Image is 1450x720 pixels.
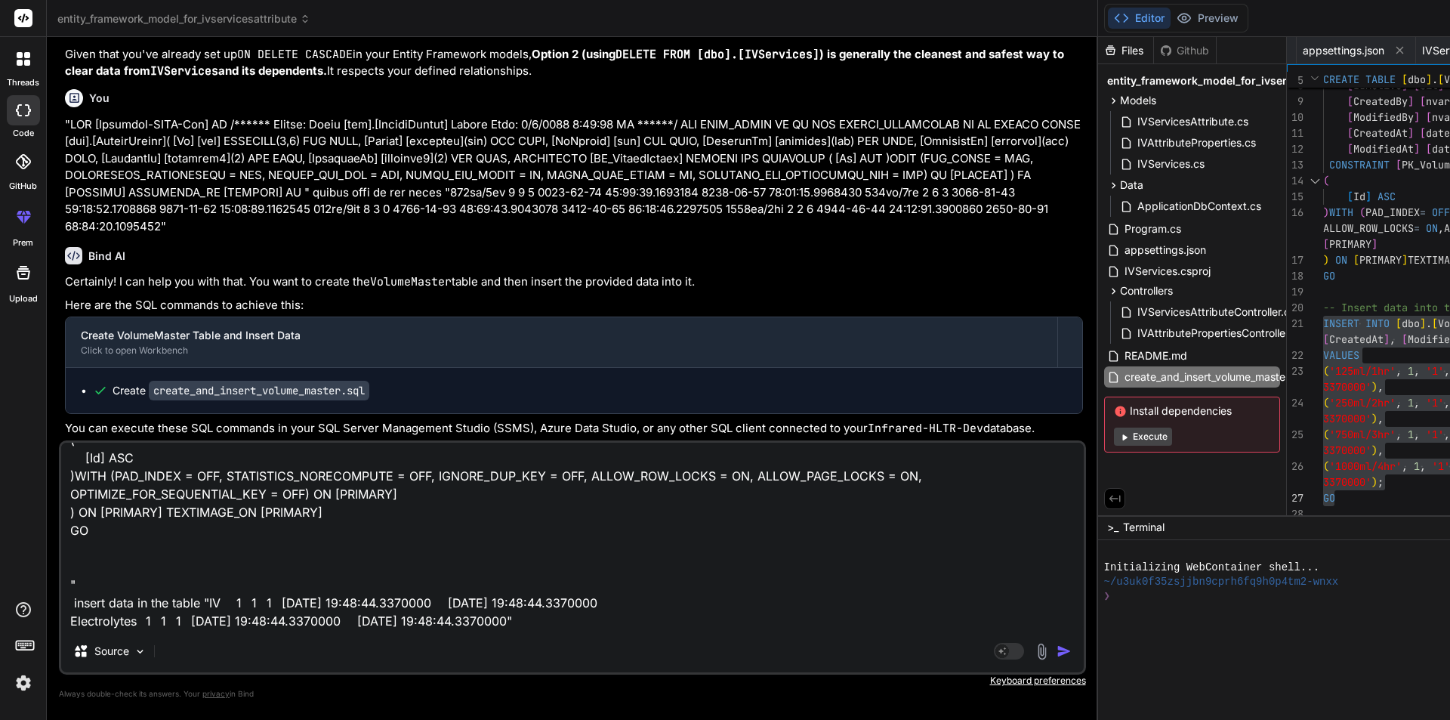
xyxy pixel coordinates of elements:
[1359,205,1365,219] span: (
[1384,332,1390,346] span: ]
[1287,300,1303,316] div: 20
[868,421,983,436] code: Infrared-HLTR-Dev
[1323,221,1414,235] span: ALLOW_ROW_LOCKS
[134,645,147,658] img: Pick Models
[1329,396,1396,409] span: '250ml/2hr'
[1347,110,1353,124] span: [
[7,76,39,89] label: threads
[1408,428,1414,441] span: 1
[1365,190,1371,203] span: ]
[1287,427,1303,443] div: 25
[94,644,129,659] p: Source
[1136,113,1250,131] span: IVServicesAttribute.cs
[1323,237,1329,251] span: [
[1104,589,1112,604] span: ❯
[1136,197,1263,215] span: ApplicationDbContext.cs
[1287,157,1303,173] div: 13
[1371,443,1377,457] span: )
[1323,396,1329,409] span: (
[1120,283,1173,298] span: Controllers
[1123,241,1208,259] span: appsettings.json
[1444,364,1450,378] span: ,
[88,249,125,264] h6: Bind AI
[1414,364,1420,378] span: ,
[1287,348,1303,363] div: 22
[61,443,1084,630] textarea: "USE [Infrared-HLTR-Dev] GO /****** Object: Table [dbo].[TagMaster] Script Date: [DATE] 9:24:41 P...
[1114,428,1172,446] button: Execute
[1347,190,1353,203] span: [
[1353,190,1365,203] span: Id
[1420,126,1426,140] span: [
[1396,158,1402,172] span: [
[65,46,1083,80] p: Given that you've already set up in your Entity Framework models, It respects your defined relati...
[1329,428,1396,441] span: '750ml/3hr'
[1123,368,1307,386] span: create_and_insert_volume_master.sql
[1353,253,1359,267] span: [
[1444,428,1450,441] span: ,
[1120,178,1143,193] span: Data
[370,274,452,289] code: VolumeMaster
[1420,94,1426,108] span: [
[1438,73,1444,86] span: [
[66,317,1057,367] button: Create VolumeMaster Table and Insert DataClick to open Workbench
[1287,316,1303,332] div: 21
[1123,520,1165,535] span: Terminal
[65,273,1083,291] p: Certainly! I can help you with that. You want to create the table and then insert the provided da...
[1377,475,1384,489] span: ;
[1426,364,1444,378] span: '1'
[1287,205,1303,221] div: 16
[1347,126,1353,140] span: [
[1323,348,1359,362] span: VALUES
[11,670,36,696] img: settings
[9,292,38,305] label: Upload
[1402,459,1408,473] span: ,
[1377,380,1384,394] span: ,
[1287,189,1303,205] div: 15
[1136,155,1206,173] span: IVServices.cs
[149,381,369,400] code: create_and_insert_volume_master.sql
[1432,317,1438,330] span: [
[1414,142,1420,156] span: ]
[59,675,1086,687] p: Keyboard preferences
[1104,561,1320,575] span: Initializing WebContainer shell...
[81,328,1042,343] div: Create VolumeMaster Table and Insert Data
[1396,428,1402,441] span: ,
[1287,141,1303,157] div: 12
[1287,110,1303,125] div: 10
[1033,643,1050,660] img: attachment
[1329,459,1402,473] span: '1000ml/4hr'
[1335,253,1347,267] span: ON
[1371,475,1377,489] span: )
[1365,317,1390,330] span: INTO
[1287,73,1303,88] span: 5
[1396,396,1402,409] span: ,
[1287,268,1303,284] div: 18
[1098,43,1153,58] div: Files
[1287,490,1303,506] div: 27
[1329,237,1371,251] span: PRIMARY
[1414,110,1420,124] span: ]
[1402,73,1408,86] span: [
[1444,396,1450,409] span: ,
[1377,190,1396,203] span: ASC
[1432,459,1450,473] span: '1'
[1323,443,1371,457] span: 3370000'
[13,236,33,249] label: prem
[1287,252,1303,268] div: 17
[1329,364,1396,378] span: '125ml/1hr'
[1396,364,1402,378] span: ,
[1123,220,1183,238] span: Program.cs
[1104,575,1339,589] span: ~/u3uk0f35zsjjbn9cprh6fq9h0p4tm2-wnxx
[1438,221,1444,235] span: ,
[1108,8,1171,29] button: Editor
[1323,269,1335,283] span: GO
[1426,73,1432,86] span: ]
[1323,364,1329,378] span: (
[1408,396,1414,409] span: 1
[150,63,218,79] code: IVServices
[81,345,1042,357] div: Click to open Workbench
[1329,158,1390,172] span: CONSTRAINT
[9,180,37,193] label: GitHub
[1107,520,1118,535] span: >_
[1414,221,1420,235] span: =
